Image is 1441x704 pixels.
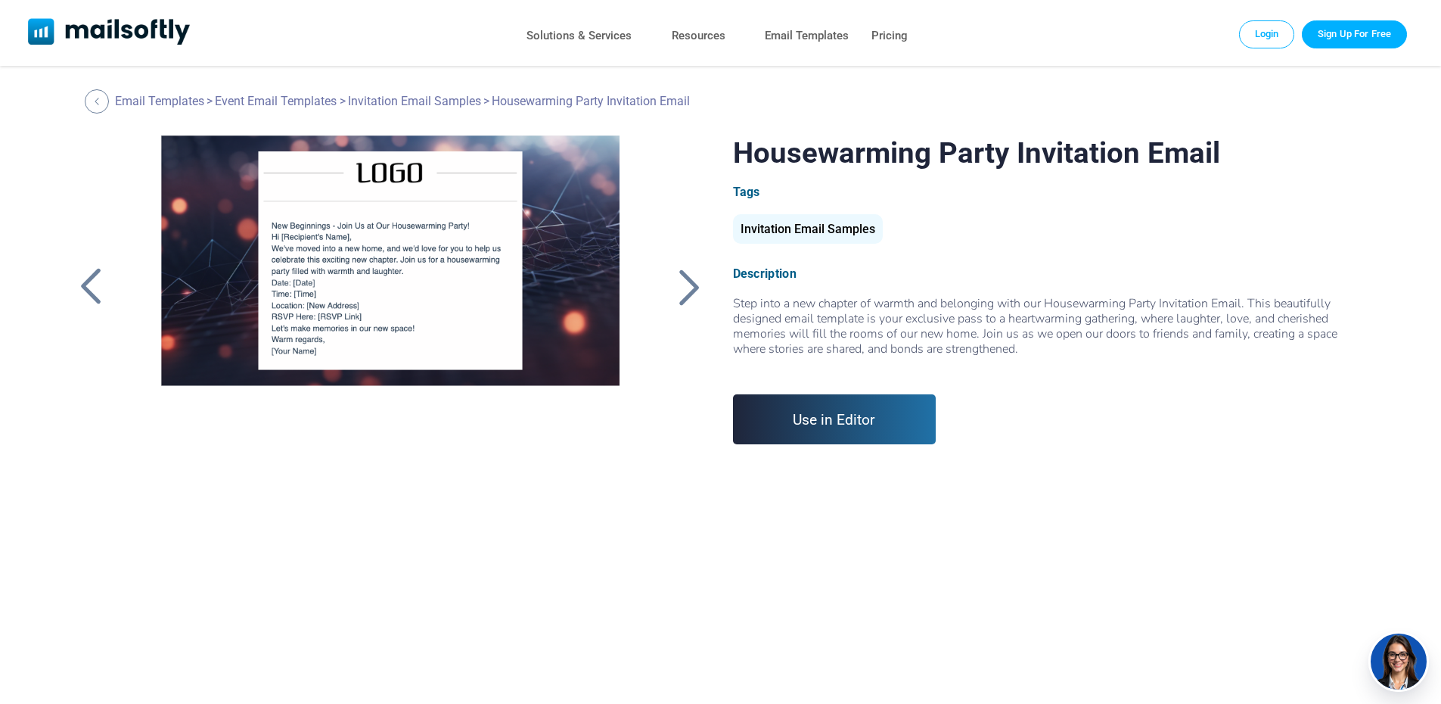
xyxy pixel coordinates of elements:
[733,185,1369,199] div: Tags
[1239,20,1295,48] a: Login
[348,94,481,108] a: Invitation Email Samples
[72,267,110,307] a: Back
[85,89,113,114] a: Back
[1302,20,1407,48] a: Trial
[733,296,1369,357] div: Step into a new chapter of warmth and belonging with our Housewarming Party Invitation Email. Thi...
[135,136,644,514] a: Housewarming Party Invitation Email
[733,228,883,235] a: Invitation Email Samples
[115,94,204,108] a: Email Templates
[733,136,1369,170] h1: Housewarming Party Invitation Email
[765,25,849,47] a: Email Templates
[733,394,936,444] a: Use in Editor
[672,25,725,47] a: Resources
[671,267,709,307] a: Back
[733,214,883,244] div: Invitation Email Samples
[28,18,191,48] a: Mailsoftly
[871,25,908,47] a: Pricing
[215,94,337,108] a: Event Email Templates
[733,266,1369,281] div: Description
[526,25,632,47] a: Solutions & Services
